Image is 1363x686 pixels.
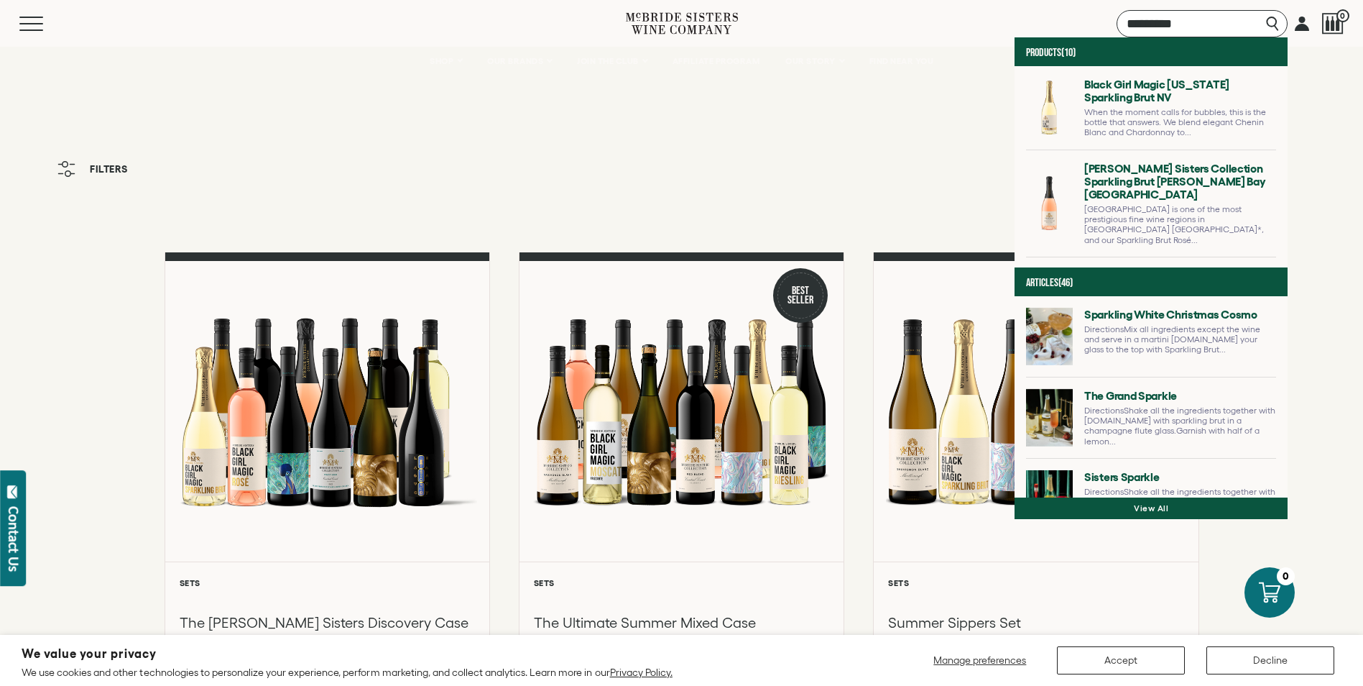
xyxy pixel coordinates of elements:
span: Filters [90,164,128,174]
h3: The [PERSON_NAME] Sisters Discovery Case [180,613,475,632]
a: SHOP [420,47,471,76]
span: AFFILIATE PROGRAM [673,56,760,66]
span: 0 [1336,9,1349,22]
span: (46) [1058,276,1073,290]
span: FIND NEAR YOU [869,56,934,66]
span: OUR BRANDS [487,56,543,66]
span: SHOP [430,56,454,66]
a: Go to Sisters Sparkle page [1026,470,1276,539]
span: Manage preferences [933,654,1026,666]
a: Privacy Policy. [610,667,673,678]
button: Manage preferences [925,646,1035,674]
a: Go to The Grand Sparkle page [1026,389,1276,459]
a: AFFILIATE PROGRAM [663,47,770,76]
h2: We value your privacy [22,648,673,660]
p: We use cookies and other technologies to personalize your experience, perform marketing, and coll... [22,666,673,679]
a: Best Seller The Ultimate Summer Mixed Case Sets The Ultimate Summer Mixed Case Add to cart $385.88 [519,252,844,677]
a: View all [1134,503,1168,513]
a: Go to McBride Sisters Collection Sparkling Brut Rose Hawke's Bay NV page [1026,162,1276,257]
span: OUR STORY [785,56,836,66]
button: Decline [1206,646,1334,674]
a: JOIN THE CLUB [568,47,656,76]
a: Go to Black Girl Magic California Sparkling Brut NV page [1026,78,1276,150]
div: 0 [1277,567,1295,585]
a: OUR BRANDS [478,47,560,76]
a: FIND NEAR YOU [860,47,943,76]
h6: Sets [534,578,829,587]
button: Filters [50,154,135,184]
h4: Articles [1026,276,1276,291]
a: Summer Sippers Set Sets Summer Sippers Set Add to cart $164.94 [873,252,1198,677]
button: Accept [1057,646,1185,674]
a: OUR STORY [776,47,853,76]
div: Contact Us [6,506,21,572]
h4: Products [1026,46,1276,60]
h3: The Ultimate Summer Mixed Case [534,613,829,632]
h3: Summer Sippers Set [888,613,1183,632]
a: Go to Sparkling White Christmas Cosmo page [1026,308,1276,377]
span: JOIN THE CLUB [577,56,639,66]
span: (10) [1061,46,1076,60]
h6: Sets [180,578,475,587]
h6: Sets [888,578,1183,587]
button: Mobile Menu Trigger [19,17,71,31]
a: McBride Sisters Full Set Sets The [PERSON_NAME] Sisters Discovery Case Add to cart $417.89 [165,252,490,677]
